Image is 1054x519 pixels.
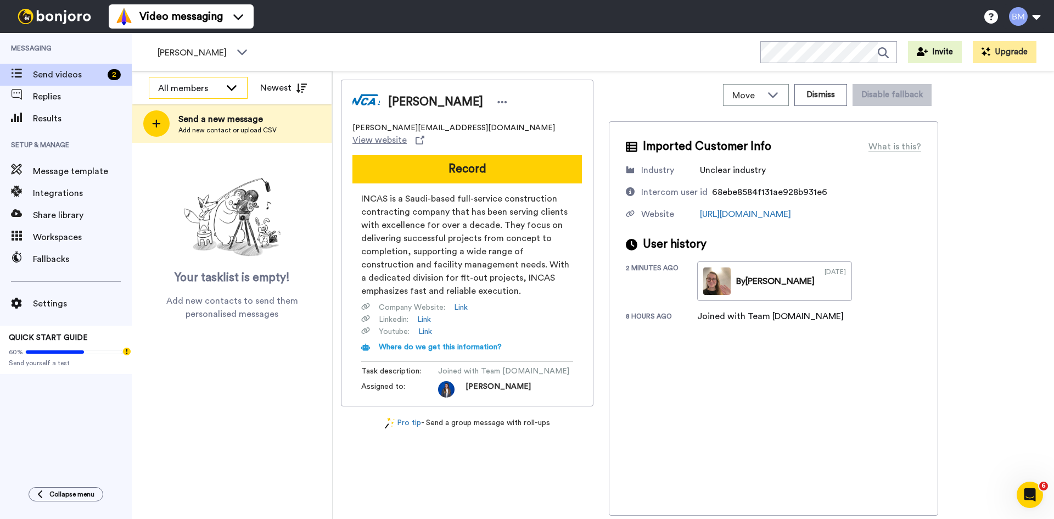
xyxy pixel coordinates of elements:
span: User history [643,236,707,253]
img: bj-logo-header-white.svg [13,9,96,24]
img: vm-color.svg [115,8,133,25]
span: [PERSON_NAME] [158,46,231,59]
button: Collapse menu [29,487,103,501]
span: Share library [33,209,132,222]
span: INCAS is a Saudi-based full-service construction contracting company that has been serving client... [361,192,573,298]
img: Image of Akarsh Raj [352,88,380,116]
a: Link [418,326,432,337]
a: Pro tip [385,417,421,429]
div: Industry [641,164,674,177]
span: Send yourself a test [9,359,123,367]
span: Move [732,89,762,102]
span: Task description : [361,366,438,377]
span: Workspaces [33,231,132,244]
span: Linkedin : [379,314,408,325]
span: [PERSON_NAME][EMAIL_ADDRESS][DOMAIN_NAME] [352,122,555,133]
a: View website [352,133,424,147]
img: 3f69ac29-8f45-465c-abcd-f110799eb85a-thumb.jpg [703,267,731,295]
div: By [PERSON_NAME] [736,275,815,288]
span: 60% [9,348,23,356]
img: ready-set-action.png [177,174,287,261]
span: Youtube : [379,326,410,337]
a: Link [454,302,468,313]
span: Collapse menu [49,490,94,499]
span: Add new contact or upload CSV [178,126,277,135]
img: 0cda1c08-345a-4b53-b8fa-77b8c92186ca-1757579941.jpg [438,381,455,398]
span: Fallbacks [33,253,132,266]
span: 6 [1039,482,1048,490]
div: Tooltip anchor [122,347,132,356]
span: View website [352,133,407,147]
a: By[PERSON_NAME][DATE] [697,261,852,301]
div: Joined with Team [DOMAIN_NAME] [697,310,844,323]
button: Upgrade [973,41,1036,63]
div: [DATE] [825,267,846,295]
span: [PERSON_NAME] [388,94,483,110]
div: Intercom user id [641,186,708,199]
button: Disable fallback [853,84,932,106]
span: Settings [33,297,132,310]
iframe: Intercom live chat [1017,482,1043,508]
span: Add new contacts to send them personalised messages [148,294,316,321]
button: Newest [252,77,315,99]
span: 68ebe8584f131ae928b931e6 [712,188,827,197]
span: Video messaging [139,9,223,24]
span: Assigned to: [361,381,438,398]
div: What is this? [868,140,921,153]
span: Company Website : [379,302,445,313]
button: Invite [908,41,962,63]
span: QUICK START GUIDE [9,334,88,342]
span: Send videos [33,68,103,81]
div: Website [641,208,674,221]
span: Joined with Team [DOMAIN_NAME] [438,366,569,377]
div: 2 [108,69,121,80]
img: magic-wand.svg [385,417,395,429]
span: Integrations [33,187,132,200]
div: - Send a group message with roll-ups [341,417,593,429]
div: 2 minutes ago [626,264,697,301]
span: Your tasklist is empty! [175,270,290,286]
div: 8 hours ago [626,312,697,323]
span: Message template [33,165,132,178]
span: Send a new message [178,113,277,126]
a: [URL][DOMAIN_NAME] [700,210,791,219]
span: Imported Customer Info [643,138,771,155]
button: Record [352,155,582,183]
span: [PERSON_NAME] [466,381,531,398]
span: Results [33,112,132,125]
span: Replies [33,90,132,103]
span: Unclear industry [700,166,766,175]
a: Link [417,314,431,325]
div: All members [158,82,221,95]
button: Dismiss [794,84,847,106]
span: Where do we get this information? [379,343,502,351]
